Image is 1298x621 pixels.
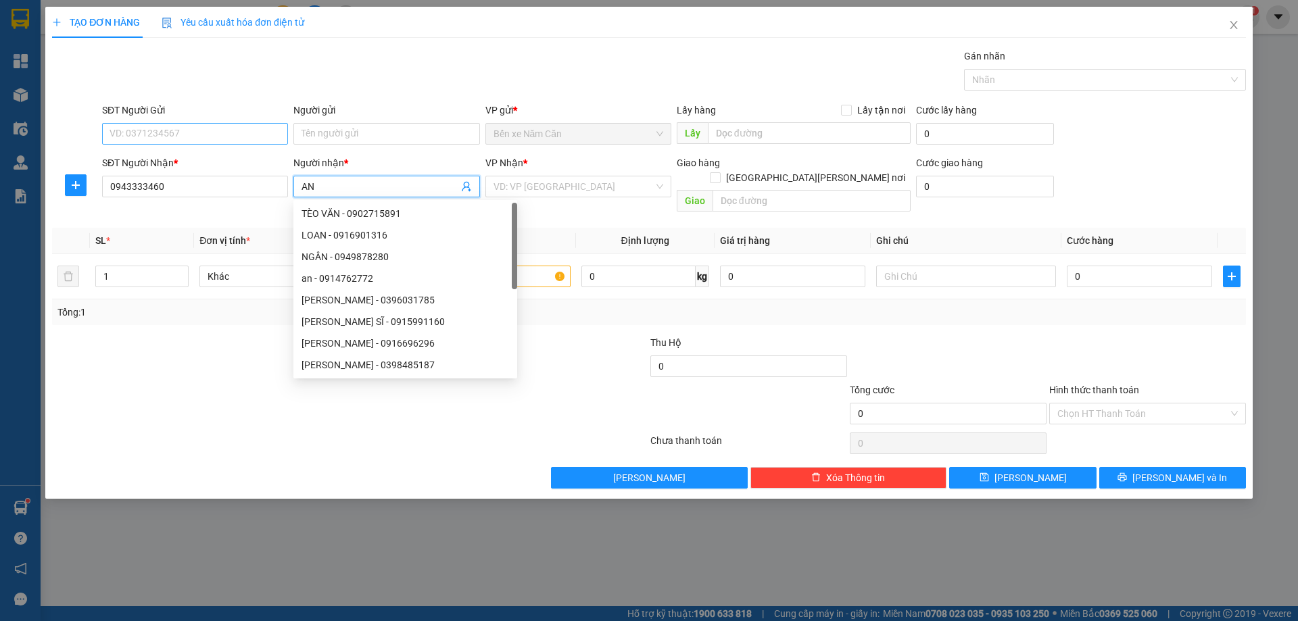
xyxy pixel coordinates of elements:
div: Người nhận [293,155,479,170]
button: save[PERSON_NAME] [949,467,1096,489]
span: Thu Hộ [650,337,681,348]
span: [PERSON_NAME] và In [1132,470,1227,485]
input: Cước lấy hàng [916,123,1054,145]
div: QUẢNG - 0396031785 [293,289,517,311]
li: 02839.63.63.63 [6,47,258,64]
span: Định lượng [621,235,669,246]
span: VP Nhận [485,157,523,168]
span: Giao [677,190,713,212]
button: printer[PERSON_NAME] và In [1099,467,1246,489]
span: plus [1224,271,1240,282]
span: close [1228,20,1239,30]
img: icon [162,18,172,28]
button: delete [57,266,79,287]
span: TẠO ĐƠN HÀNG [52,17,140,28]
div: Chưa thanh toán [649,433,848,457]
div: TÈO VĂN - 0902715891 [293,203,517,224]
div: SĐT Người Nhận [102,155,288,170]
span: plus [66,180,86,191]
span: Bến xe Năm Căn [494,124,663,144]
div: [PERSON_NAME] - 0916696296 [302,336,509,351]
div: [PERSON_NAME] - 0396031785 [302,293,509,307]
div: NGÂN - 0949878280 [302,249,509,264]
label: Gán nhãn [964,51,1005,61]
span: kg [696,266,709,287]
div: TÔ KIM OANH - 0916696296 [293,332,517,354]
span: delete [811,472,821,483]
label: Cước giao hàng [916,157,983,168]
span: [PERSON_NAME] [994,470,1067,485]
input: Cước giao hàng [916,176,1054,197]
label: Cước lấy hàng [916,105,977,116]
div: TRẦN QUỐC SĨ - 0915991160 [293,311,517,332]
span: Tổng cước [850,384,894,395]
b: [PERSON_NAME] [78,9,191,26]
span: Khác [208,266,371,287]
button: plus [65,174,87,196]
div: TÈO VĂN - 0902715891 [302,206,509,221]
button: deleteXóa Thông tin [750,467,947,489]
span: Giá trị hàng [720,235,770,246]
div: an - 0914762772 [302,271,509,286]
div: Người gửi [293,103,479,118]
input: Dọc đường [708,122,911,144]
span: Lấy [677,122,708,144]
label: Hình thức thanh toán [1049,384,1139,395]
span: phone [78,49,89,60]
div: [PERSON_NAME] - 0398485187 [302,357,509,372]
span: plus [52,18,62,27]
input: Dọc đường [713,190,911,212]
span: [GEOGRAPHIC_DATA][PERSON_NAME] nơi [721,170,911,185]
span: SL [95,235,106,246]
button: Close [1215,7,1253,45]
div: Tổng: 1 [57,305,501,320]
span: Lấy hàng [677,105,716,116]
span: save [980,472,989,483]
div: LOAN - 0916901316 [293,224,517,246]
button: [PERSON_NAME] [551,467,748,489]
div: an - 0914762772 [293,268,517,289]
b: GỬI : Bến xe Năm Căn [6,84,191,107]
span: user-add [461,181,472,192]
span: Xóa Thông tin [826,470,885,485]
div: VP gửi [485,103,671,118]
input: Ghi Chú [876,266,1056,287]
span: Giao hàng [677,157,720,168]
th: Ghi chú [871,228,1061,254]
span: Cước hàng [1067,235,1113,246]
span: Lấy tận nơi [852,103,911,118]
span: Yêu cầu xuất hóa đơn điện tử [162,17,304,28]
span: printer [1117,472,1127,483]
div: NGÂN - 0949878280 [293,246,517,268]
div: SĐT Người Gửi [102,103,288,118]
span: environment [78,32,89,43]
span: [PERSON_NAME] [613,470,686,485]
div: LOAN - 0916901316 [302,228,509,243]
div: [PERSON_NAME] SĨ - 0915991160 [302,314,509,329]
input: 0 [720,266,865,287]
button: plus [1223,266,1241,287]
div: GIA HÂN - 0398485187 [293,354,517,376]
span: Đơn vị tính [199,235,250,246]
li: 85 [PERSON_NAME] [6,30,258,47]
